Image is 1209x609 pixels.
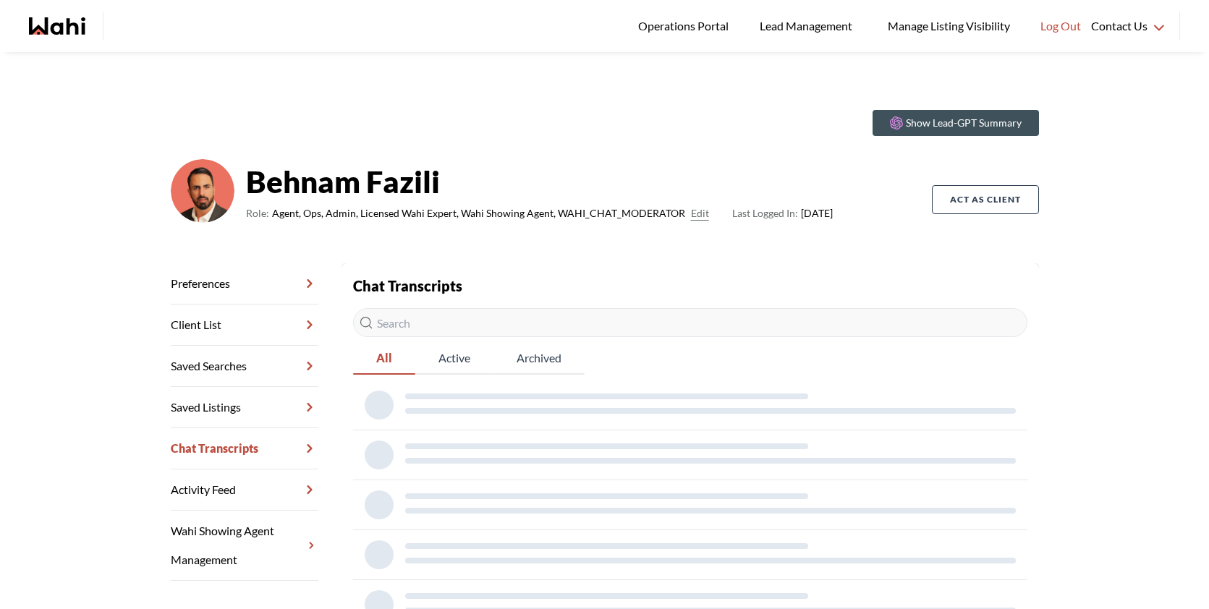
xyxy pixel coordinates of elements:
[873,110,1039,136] button: Show Lead-GPT Summary
[171,159,234,223] img: cf9ae410c976398e.png
[353,343,415,375] button: All
[272,205,685,222] span: Agent, Ops, Admin, Licensed Wahi Expert, Wahi Showing Agent, WAHI_CHAT_MODERATOR
[171,304,318,346] a: Client List
[691,205,709,222] button: Edit
[171,387,318,428] a: Saved Listings
[415,343,493,375] button: Active
[171,469,318,511] a: Activity Feed
[171,263,318,304] a: Preferences
[883,17,1014,35] span: Manage Listing Visibility
[415,343,493,373] span: Active
[246,160,833,203] strong: Behnam Fazili
[760,17,857,35] span: Lead Management
[171,428,318,469] a: Chat Transcripts
[353,308,1027,337] input: Search
[638,17,734,35] span: Operations Portal
[171,346,318,387] a: Saved Searches
[906,116,1022,130] p: Show Lead-GPT Summary
[732,205,833,222] span: [DATE]
[932,185,1039,214] button: Act as Client
[493,343,585,375] button: Archived
[29,17,85,35] a: Wahi homepage
[732,207,798,219] span: Last Logged In:
[493,343,585,373] span: Archived
[1040,17,1081,35] span: Log Out
[171,511,318,581] a: Wahi Showing Agent Management
[353,343,415,373] span: All
[246,205,269,222] span: Role:
[353,277,462,294] strong: Chat Transcripts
